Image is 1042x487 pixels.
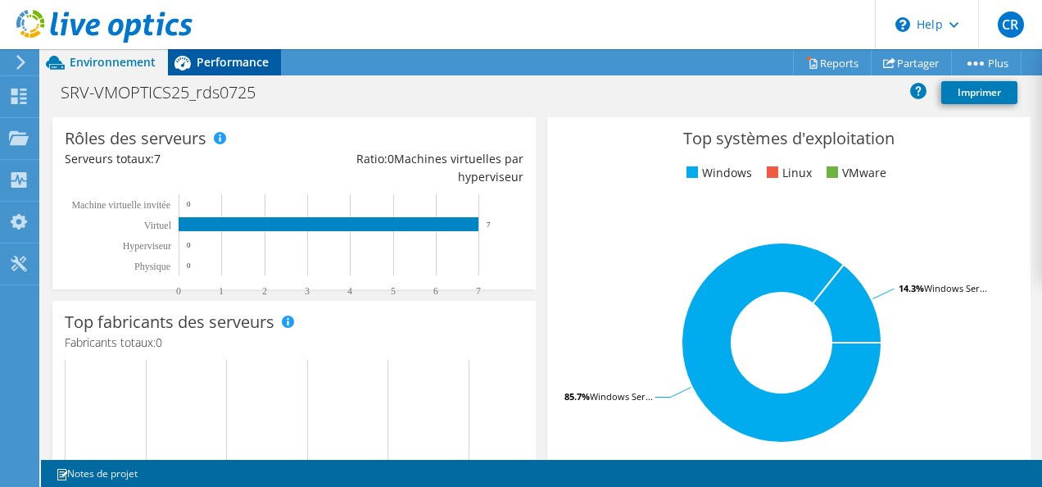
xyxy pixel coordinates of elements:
[941,81,1017,104] a: Imprimer
[899,282,924,294] tspan: 14.3%
[65,313,274,331] h3: Top fabricants des serveurs
[391,285,396,297] text: 5
[65,150,294,168] div: Serveurs totaux:
[134,261,170,272] text: Physique
[44,463,149,484] a: Notes de projet
[305,285,310,297] text: 3
[156,335,162,350] span: 0
[262,285,267,297] text: 2
[487,221,491,229] text: 7
[564,390,590,403] tspan: 85.7%
[144,220,172,231] text: Virtuel
[219,285,224,297] text: 1
[387,151,394,166] span: 0
[822,164,886,182] li: VMware
[187,241,191,249] text: 0
[895,17,910,32] svg: \n
[347,285,352,297] text: 4
[71,199,170,211] tspan: Machine virtuelle invitée
[187,200,191,208] text: 0
[70,54,156,70] span: Environnement
[682,164,752,182] li: Windows
[53,84,281,102] h1: SRV-VMOPTICS25_rds0725
[924,282,987,294] tspan: Windows Ser...
[560,130,1018,148] h3: Top systèmes d'exploitation
[123,240,171,252] text: Hyperviseur
[590,390,653,403] tspan: Windows Ser...
[187,262,191,270] text: 0
[176,285,181,297] text: 0
[871,50,952,75] a: Partager
[154,151,161,166] span: 7
[951,50,1022,75] a: Plus
[197,54,269,70] span: Performance
[433,285,438,297] text: 6
[65,334,523,352] h4: Fabricants totaux:
[65,130,206,148] h3: Rôles des serveurs
[763,164,812,182] li: Linux
[998,11,1024,38] span: CR
[793,50,872,75] a: Reports
[476,285,481,297] text: 7
[294,150,523,186] div: Ratio: Machines virtuelles par hyperviseur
